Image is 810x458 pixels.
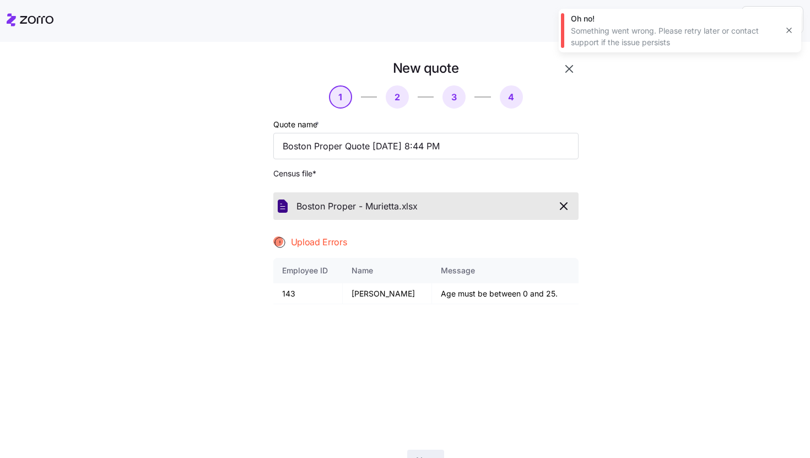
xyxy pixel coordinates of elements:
[432,283,579,305] td: Age must be between 0 and 25.
[386,85,409,109] button: 2
[500,85,523,109] button: 4
[273,133,579,159] input: Quote name
[441,265,570,277] div: Message
[291,235,347,249] span: Upload Errors
[402,200,418,213] span: xlsx
[571,13,777,24] div: Oh no!
[296,200,402,213] span: Boston Proper - Murietta.
[442,85,466,109] button: 3
[282,265,334,277] div: Employee ID
[393,60,459,77] h1: New quote
[343,283,431,305] td: [PERSON_NAME]
[273,168,579,179] span: Census file *
[273,118,321,131] label: Quote name
[571,25,777,48] div: Something went wrong. Please retry later or contact support if the issue persists
[352,265,422,277] div: Name
[273,283,343,305] td: 143
[329,85,352,109] button: 1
